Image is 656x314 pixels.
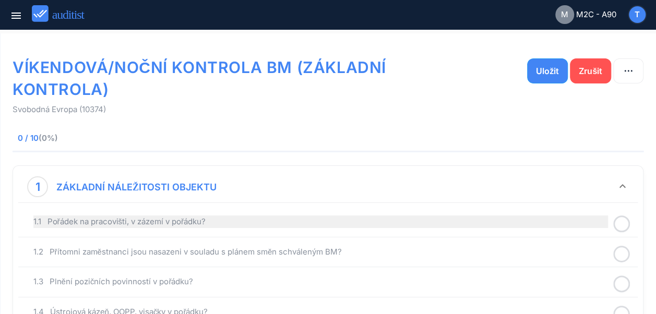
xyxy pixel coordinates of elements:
span: M2C - A90 [576,9,616,21]
i: menu [10,9,22,22]
div: 1.2 Přítomni zaměstnanci jsou nasazeni v souladu s plánem směn schváleným BM? [33,246,608,258]
button: Uložit [527,58,568,83]
h1: VÍKENDOVÁ/NOČNÍ KONTROLA BM (ZÁKLADNÍ KONTROLA) [13,56,391,100]
span: T [635,9,640,21]
div: Uložit [536,65,559,77]
span: 0 / 10 [18,132,200,144]
div: 1.1 Pořádek na pracovišti, v zázemí v pořádku? [33,215,608,228]
div: 1.3 Plnění pozičních povinností v pořádku? [33,275,608,288]
img: auditist_logo_new.svg [32,5,94,22]
button: T [628,5,647,24]
span: M [561,9,568,21]
button: Zrušit [570,58,611,83]
p: Svobodná Evropa (10374) [13,104,643,115]
i: keyboard_arrow_down [616,180,629,192]
div: Zrušit [579,65,602,77]
strong: ZÁKLADNÍ NÁLEŽITOSTI OBJEKTU [56,182,217,192]
span: (0%) [39,133,58,143]
div: 1 [35,178,40,195]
